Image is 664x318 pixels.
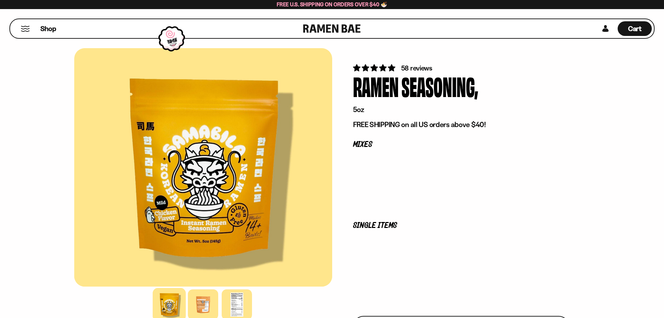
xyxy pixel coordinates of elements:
button: Mobile Menu Trigger [21,26,30,32]
p: Single Items [353,222,569,229]
p: 5oz [353,105,569,114]
span: Shop [40,24,56,34]
span: Free U.S. Shipping on Orders over $40 🍜 [277,1,387,8]
div: Ramen [353,73,399,99]
div: Seasoning, [402,73,478,99]
p: FREE SHIPPING on all US orders above $40! [353,120,569,129]
a: Shop [40,21,56,36]
p: Mixes [353,141,569,148]
a: Cart [618,19,652,38]
span: 4.83 stars [353,64,397,72]
span: 58 reviews [401,64,432,72]
span: Cart [628,24,642,33]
